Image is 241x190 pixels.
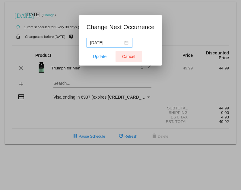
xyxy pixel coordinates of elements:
button: Update [87,51,113,62]
button: Close dialog [116,51,142,62]
h1: Change Next Occurrence [87,22,155,32]
span: Cancel [122,54,135,59]
input: Select date [90,39,123,46]
span: Update [93,54,106,59]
